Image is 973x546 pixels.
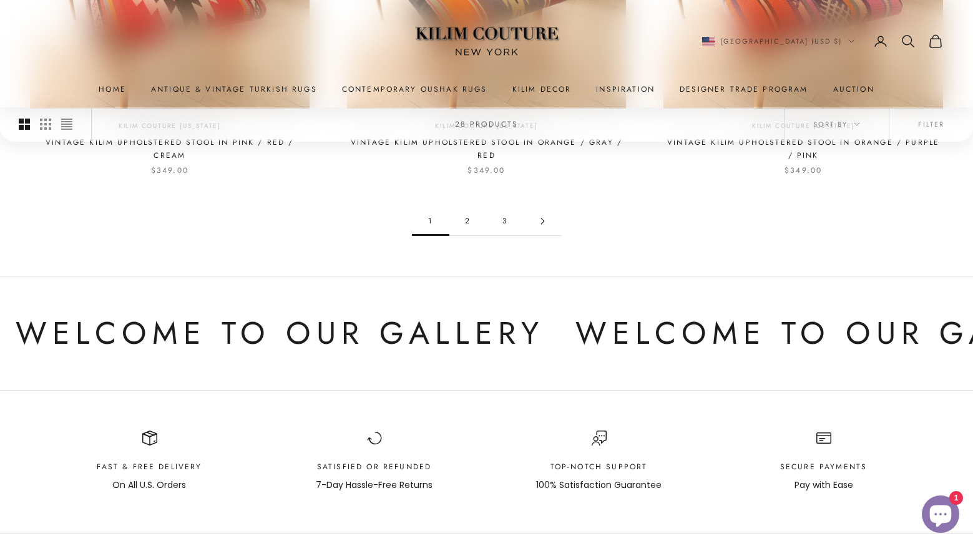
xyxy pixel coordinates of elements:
[14,308,542,359] p: Welcome to Our Gallery
[347,136,627,162] a: Vintage Kilim Upholstered Stool in Orange / Gray / Red
[813,119,860,130] span: Sort by
[663,136,943,162] a: Vintage Kilim Upholstered Stool in Orange / Purple / Pink
[151,164,188,177] sale-price: $349.00
[281,431,468,492] div: Item 2 of 4
[780,461,867,473] p: Secure Payments
[449,207,487,235] a: Go to page 2
[342,83,487,95] a: Contemporary Oushak Rugs
[536,461,662,473] p: Top-Notch support
[785,164,822,177] sale-price: $349.00
[512,83,572,95] summary: Kilim Decor
[61,108,72,142] button: Switch to compact product images
[97,461,202,473] p: Fast & Free Delivery
[506,431,693,492] div: Item 3 of 4
[702,36,855,47] button: Change country or currency
[702,34,944,49] nav: Secondary navigation
[56,431,243,492] div: Item 1 of 4
[524,207,562,235] a: Go to page 2
[316,461,433,473] p: Satisfied or Refunded
[40,108,51,142] button: Switch to smaller product images
[596,83,655,95] a: Inspiration
[455,118,519,130] p: 28 products
[680,83,808,95] a: Designer Trade Program
[721,36,843,47] span: [GEOGRAPHIC_DATA] (USD $)
[412,207,449,235] span: 1
[918,495,963,536] inbox-online-store-chat: Shopify online store chat
[19,108,30,142] button: Switch to larger product images
[702,37,715,46] img: United States
[467,164,505,177] sale-price: $349.00
[889,107,973,141] button: Filter
[412,207,562,236] nav: Pagination navigation
[536,478,662,492] p: 100% Satisfaction Guarantee
[30,136,310,162] a: Vintage Kilim Upholstered Stool in Pink / Red / Cream
[30,83,943,95] nav: Primary navigation
[151,83,317,95] a: Antique & Vintage Turkish Rugs
[97,478,202,492] p: On All U.S. Orders
[316,478,433,492] p: 7-Day Hassle-Free Returns
[487,207,524,235] a: Go to page 3
[99,83,126,95] a: Home
[780,478,867,492] p: Pay with Ease
[409,12,565,71] img: Logo of Kilim Couture New York
[785,107,889,141] button: Sort by
[730,431,917,492] div: Item 4 of 4
[833,83,874,95] a: Auction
